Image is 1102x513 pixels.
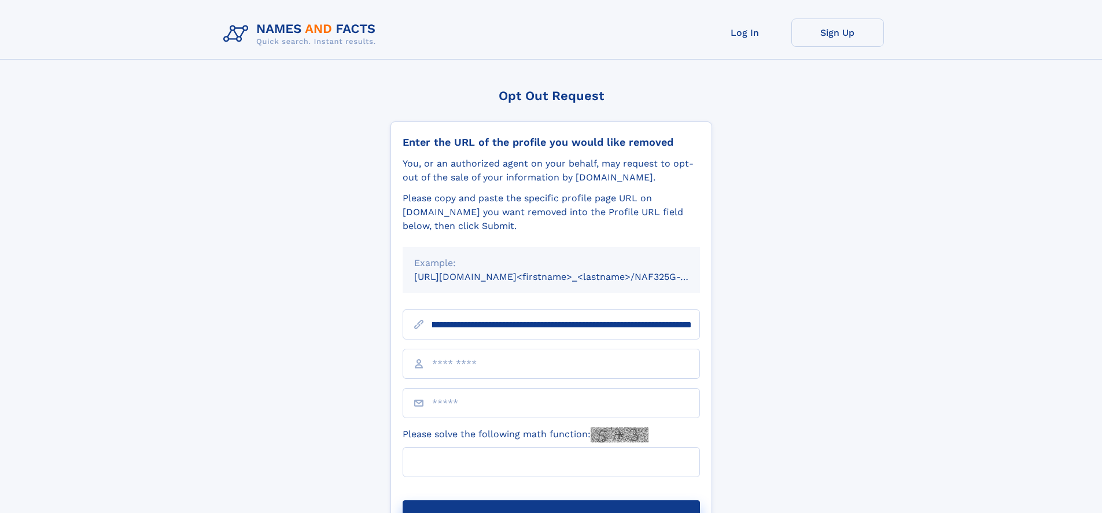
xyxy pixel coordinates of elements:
[414,271,722,282] small: [URL][DOMAIN_NAME]<firstname>_<lastname>/NAF325G-xxxxxxxx
[403,136,700,149] div: Enter the URL of the profile you would like removed
[403,427,648,442] label: Please solve the following math function:
[403,157,700,184] div: You, or an authorized agent on your behalf, may request to opt-out of the sale of your informatio...
[791,19,884,47] a: Sign Up
[699,19,791,47] a: Log In
[219,19,385,50] img: Logo Names and Facts
[414,256,688,270] div: Example:
[390,88,712,103] div: Opt Out Request
[403,191,700,233] div: Please copy and paste the specific profile page URL on [DOMAIN_NAME] you want removed into the Pr...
